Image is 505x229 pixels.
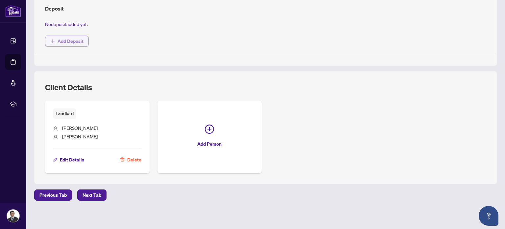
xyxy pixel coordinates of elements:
span: No deposit added yet. [45,21,88,27]
span: Next Tab [83,190,101,200]
span: Previous Tab [39,190,67,200]
button: Next Tab [77,189,107,201]
span: Delete [127,155,141,165]
button: Add Person [157,100,262,173]
button: Edit Details [53,154,84,165]
span: [PERSON_NAME] [62,133,98,139]
span: Edit Details [60,155,84,165]
span: Landlord [53,108,76,119]
span: Add Person [197,139,222,149]
img: Profile Icon [7,210,19,222]
h4: Deposit [45,5,486,13]
button: Open asap [479,206,498,226]
span: plus-circle [205,125,214,134]
span: [PERSON_NAME] [62,125,98,131]
span: plus [50,39,55,43]
button: Add Deposit [45,36,89,47]
img: logo [5,5,21,17]
button: Delete [120,154,142,165]
h2: Client Details [45,82,92,93]
button: Previous Tab [34,189,72,201]
span: Add Deposit [58,36,84,46]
